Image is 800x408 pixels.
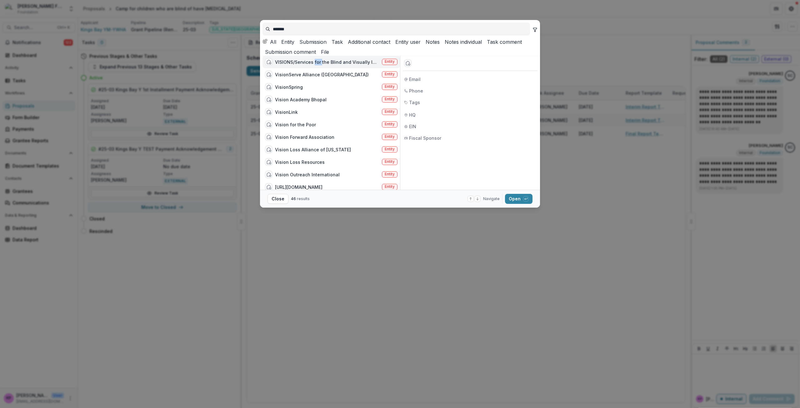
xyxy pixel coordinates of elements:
[385,184,395,189] span: Entity
[275,71,369,78] div: VisionServe Alliance ([GEOGRAPHIC_DATA])
[275,121,316,128] div: Vision for the Poor
[385,159,395,164] span: Entity
[483,196,500,202] span: Navigate
[385,109,395,114] span: Entity
[262,38,276,46] button: All
[385,172,395,176] span: Entity
[409,123,416,130] span: EIN
[409,99,420,106] span: Tags
[275,184,322,190] div: [URL][DOMAIN_NAME]
[297,38,327,46] button: Submission
[291,196,296,201] span: 46
[409,76,421,83] span: Email
[275,96,327,103] div: Vision Academy Bhopal
[385,97,395,101] span: Entity
[385,122,395,126] span: Entity
[275,59,379,65] div: VISIONS/Services for the Blind and Visually Impaired
[275,134,334,140] div: Vision Forward Association
[275,159,325,165] div: Vision Loss Resources
[385,72,395,76] span: Entity
[318,48,329,56] button: File
[267,194,288,204] button: Close
[393,38,421,46] button: Entity user
[484,38,522,46] button: Task comment
[275,84,303,90] div: VisionSpring
[275,109,298,115] div: VisionLink
[385,134,395,139] span: Entity
[532,25,537,33] button: toggle filters
[385,59,395,64] span: Entity
[505,194,532,204] button: Open
[409,112,416,118] span: HQ
[442,38,482,46] button: Notes individual
[409,88,423,94] span: Phone
[297,196,310,201] span: results
[409,135,441,141] span: Fiscal Sponsor
[385,84,395,89] span: Entity
[275,146,351,153] div: Vision Loss Alliance of [US_STATE]
[329,38,343,46] button: Task
[385,147,395,151] span: Entity
[423,38,440,46] button: Notes
[275,171,340,178] div: Vision Outreach International
[345,38,390,46] button: Additional contact
[279,38,294,46] button: Entity
[262,48,316,56] button: Submission comment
